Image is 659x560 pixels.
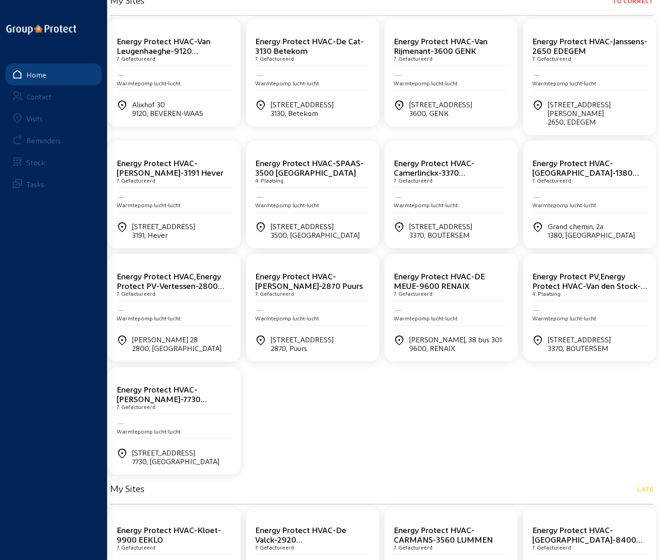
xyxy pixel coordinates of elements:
div: [STREET_ADDRESS] [132,448,219,466]
cam-card-subtitle: 7. Gefactureerd [255,544,294,550]
span: Warmtepomp lucht-lucht [394,202,458,208]
cam-card-subtitle: 7. Gefactureerd [117,403,155,410]
img: Energy Protect HVAC [117,196,126,199]
cam-card-subtitle: 7. Gefactureerd [117,55,155,62]
div: Tasks [26,180,44,188]
cam-card-title: Energy Protect HVAC-[PERSON_NAME]-3191 Hever [117,158,223,177]
img: Energy Protect HVAC [255,196,264,199]
cam-card-title: Energy Protect HVAC-De Cat-3130 Betekom [255,36,364,55]
cam-card-title: Energy Protect HVAC-CARMANS-3560 LUMMEN [394,525,493,544]
img: Energy Protect HVAC [532,196,541,199]
cam-card-subtitle: 7. Gefactureerd [532,177,571,183]
cam-card-title: Energy Protect HVAC-De Valck-2920 [GEOGRAPHIC_DATA] [255,525,346,554]
cam-card-subtitle: 4. Plaatsing [532,290,561,297]
div: [STREET_ADDRESS] [271,222,360,239]
div: [STREET_ADDRESS] [409,100,472,117]
a: Contact [5,85,102,107]
div: 2800, [GEOGRAPHIC_DATA] [132,344,221,352]
img: Energy Protect HVAC [394,74,403,77]
cam-card-title: Energy Protect HVAC-Kloet-9900 EEKLO [117,525,221,544]
span: Warmtepomp lucht-lucht [394,315,458,321]
cam-card-title: Energy Protect HVAC-Janssens-2650 EDEGEM [532,36,647,55]
span: Warmtepomp lucht-lucht [117,202,180,208]
span: Warmtepomp lucht-lucht [532,80,596,86]
cam-card-subtitle: 7. Gefactureerd [117,177,155,183]
span: Warmtepomp lucht-lucht [255,202,319,208]
div: [STREET_ADDRESS] [548,335,611,352]
img: logo-oneline.png [6,25,76,35]
cam-card-subtitle: 7. Gefactureerd [255,55,294,62]
cam-card-subtitle: 7. Gefactureerd [394,177,432,183]
cam-card-title: Energy Protect HVAC-Camerlinckx-3370 BOUTERSEM [394,158,474,187]
cam-card-title: Energy Protect HVAC-SPAAS-3500 [GEOGRAPHIC_DATA] [255,158,364,177]
div: Home [26,70,46,79]
cam-card-title: Energy Protect PV,Energy Protect HVAC-Van den Stock-3370 Vertrijk [532,271,647,300]
span: Warmtepomp lucht-lucht [394,80,458,86]
div: 2870, Puurs [271,344,334,352]
span: Warmtepomp lucht-lucht [255,80,319,86]
div: [STREET_ADDRESS] [409,222,472,239]
img: Energy Protect HVAC [255,309,264,312]
div: 1380, [GEOGRAPHIC_DATA] [548,230,635,239]
cam-card-title: Energy Protect HVAC-[PERSON_NAME]-2870 Puurs [255,271,363,290]
div: 2650, EDEGEM [548,117,647,126]
div: [PERSON_NAME] 28 [132,335,221,352]
div: [PERSON_NAME], 38 bus 301 [409,335,502,352]
span: Warmtepomp lucht-lucht [255,315,319,321]
img: Energy Protect HVAC [117,74,126,77]
cam-card-subtitle: 7. Gefactureerd [394,290,432,297]
div: 3130, Betekom [271,109,334,117]
div: 3370, BOUTERSEM [409,230,472,239]
img: Energy Protect HVAC [394,309,403,312]
span: Warmtepomp lucht-lucht [532,202,596,208]
div: 3191, Hever [132,230,195,239]
img: Energy Protect HVAC [532,309,541,312]
div: [STREET_ADDRESS] [271,335,334,352]
cam-card-subtitle: 7. Gefactureerd [532,55,571,62]
span: Warmtepomp lucht-lucht [532,315,596,321]
cam-card-subtitle: 7. Gefactureerd [394,544,432,550]
div: Grand chemin, 2a [548,222,635,239]
span: Warmtepomp lucht-lucht [117,80,180,86]
div: Reminders [26,136,61,145]
cam-card-title: Energy Protect HVAC-[GEOGRAPHIC_DATA]-8400 [GEOGRAPHIC_DATA] [532,525,643,554]
cam-card-title: Energy Protect HVAC,Energy Protect PV-Vertessen-2800 [GEOGRAPHIC_DATA] [117,271,224,300]
cam-card-subtitle: 4. Plaatsing [255,177,283,183]
div: 9120, BEVEREN-WAAS [132,109,203,117]
div: [STREET_ADDRESS] [132,222,195,239]
cam-card-subtitle: 7. Gefactureerd [117,544,155,550]
a: Tasks [5,173,102,195]
div: [STREET_ADDRESS] [271,100,334,117]
div: 3500, [GEOGRAPHIC_DATA] [271,230,360,239]
div: Visits [26,114,43,123]
img: Energy Protect HVAC [394,196,403,199]
div: 9600, RENAIX [409,344,502,352]
cam-card-title: Energy Protect HVAC-Van Rijmenant-3600 GENK [394,36,488,55]
cam-card-title: Energy Protect HVAC-DE MEUE-9600 RENAIX [394,271,485,290]
div: 7730, [GEOGRAPHIC_DATA] [132,457,219,466]
h3: My Sites [110,483,144,494]
cam-card-subtitle: 7. Gefactureerd [394,55,432,62]
cam-card-subtitle: 7. Gefactureerd [117,290,155,297]
cam-card-title: Energy Protect HVAC-Van Leugenhaeghe-9120 BEVEREN-WAAS [117,36,211,65]
a: Stock [5,151,102,173]
div: [STREET_ADDRESS][PERSON_NAME] [548,100,647,126]
cam-card-title: Energy Protect HVAC-[PERSON_NAME]-7730 [GEOGRAPHIC_DATA] [117,384,207,413]
div: Contact [26,92,51,101]
span: Warmtepomp lucht-lucht [117,428,180,434]
a: Home [5,63,102,85]
cam-card-subtitle: 7. Gefactureerd [255,290,294,297]
img: Energy Protect HVAC [532,74,541,77]
cam-card-subtitle: 7. Gefactureerd [532,544,571,550]
div: Stock [26,158,45,167]
a: Visits [5,107,102,129]
a: Reminders [5,129,102,151]
span: Warmtepomp lucht-lucht [117,315,180,321]
cam-card-title: Energy Protect HVAC-[GEOGRAPHIC_DATA]-1380 [GEOGRAPHIC_DATA] [532,158,639,187]
span: Late [637,483,654,496]
img: Energy Protect HVAC [117,423,126,425]
img: Energy Protect HVAC [117,309,126,312]
div: 3370, BOUTERSEM [548,344,611,352]
div: 3600, GENK [409,109,472,117]
img: Energy Protect HVAC [255,74,264,77]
